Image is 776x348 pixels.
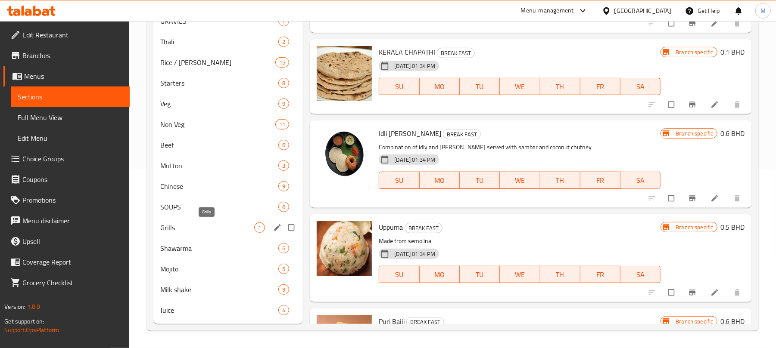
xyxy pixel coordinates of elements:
button: Branch-specific-item [683,189,704,208]
span: Rice / [PERSON_NAME] [160,57,275,68]
a: Grocery Checklist [3,272,130,293]
button: SU [379,78,419,95]
div: Mutton [160,160,278,171]
div: Thali [160,37,278,47]
button: SA [620,266,661,283]
span: 4 [279,306,289,314]
div: Veg9 [153,93,303,114]
a: Promotions [3,190,130,210]
div: Thali2 [153,31,303,52]
span: Branches [22,50,123,61]
span: TH [544,80,577,93]
span: Upsell [22,236,123,246]
span: Grills [160,222,254,233]
a: Branches [3,45,130,66]
span: Edit Menu [18,133,123,143]
img: Uppuma [317,221,372,276]
span: Coverage Report [22,257,123,267]
span: Sections [18,92,123,102]
span: 2 [279,38,289,46]
span: SU [383,174,416,187]
a: Support.OpsPlatform [4,324,59,336]
span: Non Veg [160,119,275,129]
span: Coupons [22,174,123,185]
div: Milk shake [160,284,278,295]
span: 9 [279,182,289,191]
div: items [278,264,289,274]
div: [GEOGRAPHIC_DATA] [614,6,671,15]
span: 15 [276,59,289,67]
button: MO [420,78,460,95]
span: 6 [279,203,289,211]
a: Edit Restaurant [3,25,130,45]
button: TU [460,172,500,189]
div: Chinese9 [153,176,303,197]
span: FR [584,268,617,281]
span: Get support on: [4,316,44,327]
a: Choice Groups [3,148,130,169]
div: SOUPS6 [153,197,303,217]
div: items [278,181,289,191]
span: WE [503,174,536,187]
span: SA [624,80,657,93]
span: TU [463,80,496,93]
span: 1.0.0 [27,301,41,312]
div: items [254,222,265,233]
span: 1 [255,224,265,232]
span: BREAK FAST [405,223,442,233]
div: Shawarma6 [153,238,303,259]
div: items [278,243,289,253]
div: items [278,284,289,295]
span: Juice [160,305,278,315]
span: FR [584,80,617,93]
div: Starters8 [153,73,303,93]
p: Combination of idly and [PERSON_NAME] served with sambar and coconut chutney [379,142,661,153]
span: Menu disclaimer [22,216,123,226]
span: Idli [PERSON_NAME] [379,127,441,140]
span: TH [544,268,577,281]
span: TU [463,268,496,281]
div: Starters [160,78,278,88]
span: 9 [279,286,289,294]
span: SOUPS [160,202,278,212]
span: 9 [279,100,289,108]
button: TH [540,266,580,283]
button: delete [728,189,748,208]
div: Mojito [160,264,278,274]
span: M [760,6,766,15]
div: BREAK FAST [443,129,481,139]
span: SA [624,174,657,187]
span: SU [383,268,416,281]
button: delete [728,14,748,33]
span: [DATE] 01:34 PM [391,250,439,258]
div: Juice4 [153,300,303,320]
a: Menu disclaimer [3,210,130,231]
button: MO [420,266,460,283]
div: items [278,202,289,212]
span: Shawarma [160,243,278,253]
button: SU [379,172,419,189]
a: Menus [3,66,130,86]
span: MO [423,80,456,93]
h6: 0.6 BHD [721,315,745,327]
img: KERALA CHAPATHI [317,46,372,101]
span: Chinese [160,181,278,191]
span: Promotions [22,195,123,205]
button: FR [580,78,620,95]
span: Branch specific [672,129,717,138]
div: items [278,140,289,150]
span: 11 [276,120,289,129]
button: FR [580,172,620,189]
span: 8 [279,79,289,87]
span: FR [584,174,617,187]
a: Edit menu item [711,288,721,297]
span: Branch specific [672,317,717,326]
button: SA [620,78,661,95]
div: items [275,119,289,129]
div: Grills1edit [153,217,303,238]
p: Made from semolina [379,236,661,246]
div: BREAK FAST [405,223,443,233]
